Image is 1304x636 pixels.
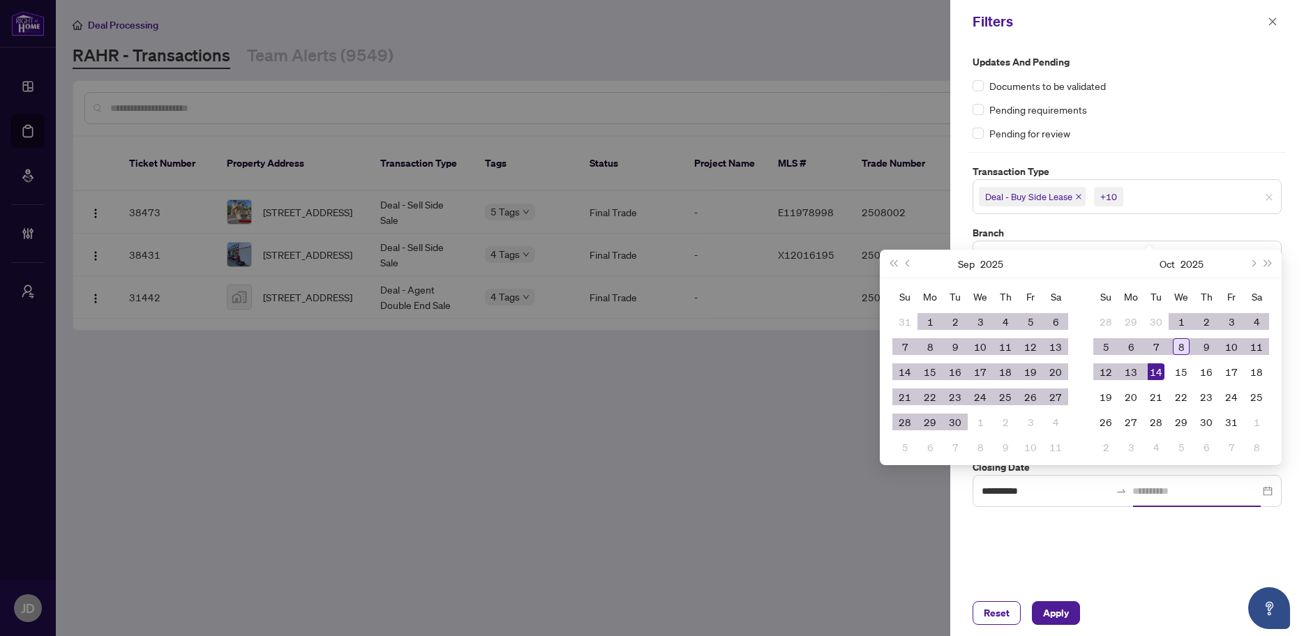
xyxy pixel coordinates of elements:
[1148,414,1164,430] div: 28
[993,409,1018,434] td: 2025-10-02
[993,284,1018,309] th: Th
[1022,414,1039,430] div: 3
[993,359,1018,384] td: 2025-09-18
[997,414,1014,430] div: 2
[1022,313,1039,330] div: 5
[917,359,943,384] td: 2025-09-15
[1265,193,1273,202] span: close
[1169,309,1194,334] td: 2025-10-01
[1047,414,1064,430] div: 4
[1173,439,1190,455] div: 5
[1181,250,1204,278] button: Choose a year
[993,384,1018,409] td: 2025-09-25
[1219,359,1244,384] td: 2025-10-17
[1248,388,1265,405] div: 25
[1261,250,1276,278] button: Next year (Control + right)
[1144,359,1169,384] td: 2025-10-14
[1144,409,1169,434] td: 2025-10-28
[1043,309,1068,334] td: 2025-09-06
[917,309,943,334] td: 2025-09-01
[1118,284,1144,309] th: Mo
[1123,338,1139,355] div: 6
[1123,439,1139,455] div: 3
[897,363,913,380] div: 14
[989,126,1070,141] span: Pending for review
[1148,439,1164,455] div: 4
[1173,388,1190,405] div: 22
[1047,388,1064,405] div: 27
[1223,338,1240,355] div: 10
[947,313,964,330] div: 2
[1198,414,1215,430] div: 30
[943,359,968,384] td: 2025-09-16
[968,359,993,384] td: 2025-09-17
[1047,439,1064,455] div: 11
[1244,284,1269,309] th: Sa
[1116,485,1127,497] span: to
[993,309,1018,334] td: 2025-09-04
[1047,313,1064,330] div: 6
[1169,434,1194,460] td: 2025-11-05
[922,388,938,405] div: 22
[947,363,964,380] div: 16
[1043,384,1068,409] td: 2025-09-27
[1093,434,1118,460] td: 2025-11-02
[968,334,993,359] td: 2025-09-10
[1198,439,1215,455] div: 6
[973,225,1282,241] label: Branch
[1148,388,1164,405] div: 21
[984,602,1010,624] span: Reset
[1245,250,1260,278] button: Next month (PageDown)
[1169,284,1194,309] th: We
[922,338,938,355] div: 8
[979,187,1086,206] span: Deal - Buy Side Lease
[1194,284,1219,309] th: Th
[1219,309,1244,334] td: 2025-10-03
[1097,313,1114,330] div: 28
[1018,284,1043,309] th: Fr
[892,409,917,434] td: 2025-09-28
[1123,313,1139,330] div: 29
[1194,434,1219,460] td: 2025-11-06
[1022,338,1039,355] div: 12
[922,363,938,380] div: 15
[993,334,1018,359] td: 2025-09-11
[1248,363,1265,380] div: 18
[997,439,1014,455] div: 9
[968,434,993,460] td: 2025-10-08
[958,250,975,278] button: Choose a month
[943,284,968,309] th: Tu
[1093,409,1118,434] td: 2025-10-26
[892,284,917,309] th: Su
[917,434,943,460] td: 2025-10-06
[922,439,938,455] div: 6
[968,309,993,334] td: 2025-09-03
[973,164,1282,179] label: Transaction Type
[968,409,993,434] td: 2025-10-01
[1194,384,1219,409] td: 2025-10-23
[1022,388,1039,405] div: 26
[897,313,913,330] div: 31
[1169,334,1194,359] td: 2025-10-08
[1018,359,1043,384] td: 2025-09-19
[980,250,1003,278] button: Choose a year
[1173,313,1190,330] div: 1
[1043,284,1068,309] th: Sa
[997,363,1014,380] div: 18
[1123,414,1139,430] div: 27
[1198,338,1215,355] div: 9
[1097,439,1114,455] div: 2
[1244,359,1269,384] td: 2025-10-18
[972,388,989,405] div: 24
[1043,409,1068,434] td: 2025-10-04
[892,309,917,334] td: 2025-08-31
[1248,414,1265,430] div: 1
[1093,384,1118,409] td: 2025-10-19
[1118,434,1144,460] td: 2025-11-03
[885,250,901,278] button: Last year (Control + left)
[1018,409,1043,434] td: 2025-10-03
[1043,434,1068,460] td: 2025-10-11
[1198,388,1215,405] div: 23
[1219,334,1244,359] td: 2025-10-10
[1244,434,1269,460] td: 2025-11-08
